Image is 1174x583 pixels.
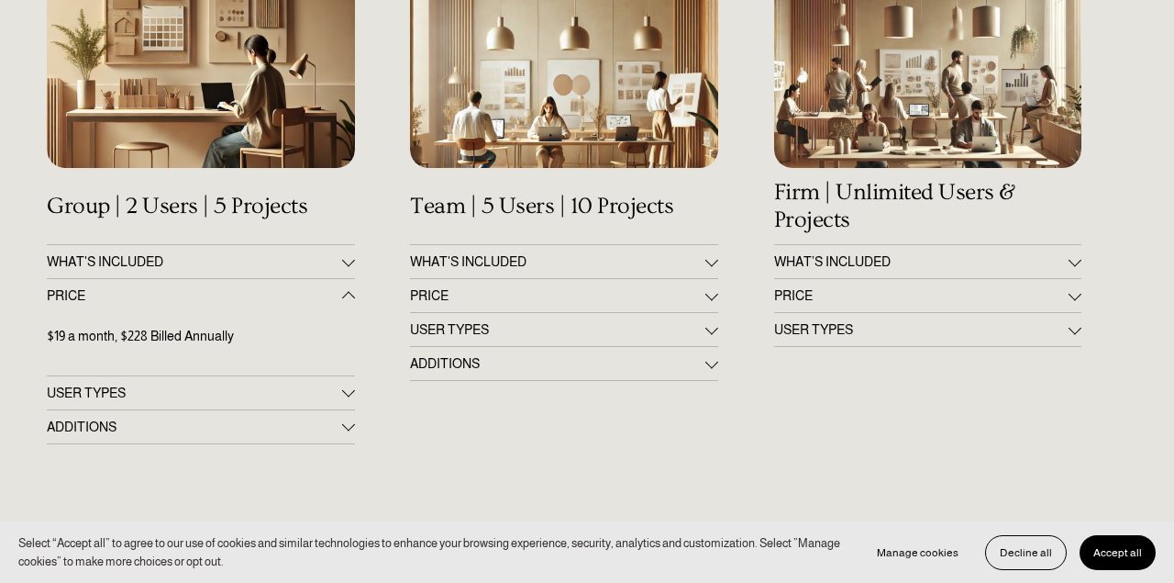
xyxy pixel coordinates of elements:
[774,279,1082,312] button: PRICE
[410,322,705,337] span: USER TYPES
[410,279,718,312] button: PRICE
[774,245,1082,278] button: WHAT’S INCLUDED
[1080,535,1156,570] button: Accept all
[774,322,1069,337] span: USER TYPES
[774,254,1069,269] span: WHAT’S INCLUDED
[774,313,1082,346] button: USER TYPES
[47,288,342,303] span: PRICE
[47,312,355,376] div: PRICE
[47,193,355,220] h4: Group | 2 Users | 5 Projects
[410,254,705,269] span: WHAT'S INCLUDED
[18,534,845,570] p: Select “Accept all” to agree to our use of cookies and similar technologies to enhance your brows...
[410,245,718,278] button: WHAT'S INCLUDED
[774,179,1082,233] h4: Firm | Unlimited Users & Projects
[47,420,342,434] span: ADDITIONS
[877,546,958,559] span: Manage cookies
[47,327,355,347] p: $19 a month, $228 Billed Annually
[410,313,718,346] button: USER TYPES
[985,535,1067,570] button: Decline all
[47,254,342,269] span: WHAT'S INCLUDED
[410,347,718,380] button: ADDITIONS
[410,288,705,303] span: PRICE
[47,279,355,312] button: PRICE
[47,386,342,400] span: USER TYPES
[1093,546,1142,559] span: Accept all
[774,288,1069,303] span: PRICE
[410,356,705,371] span: ADDITIONS
[47,376,355,409] button: USER TYPES
[47,245,355,278] button: WHAT'S INCLUDED
[1000,546,1052,559] span: Decline all
[863,535,972,570] button: Manage cookies
[410,193,718,220] h4: Team | 5 Users | 10 Projects
[47,410,355,443] button: ADDITIONS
